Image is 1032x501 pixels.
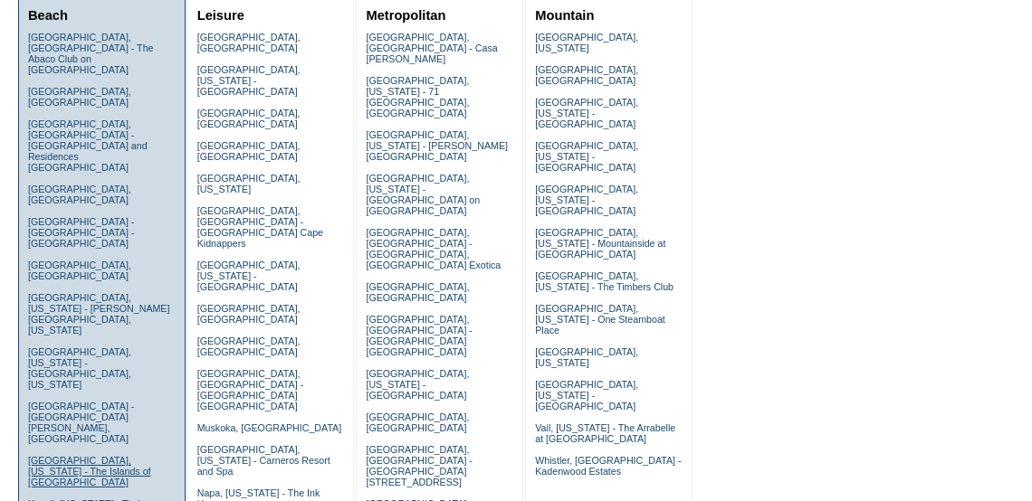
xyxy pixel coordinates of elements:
a: [GEOGRAPHIC_DATA], [US_STATE] - [GEOGRAPHIC_DATA] [366,368,469,401]
a: [GEOGRAPHIC_DATA], [US_STATE] - [GEOGRAPHIC_DATA] [535,184,638,216]
a: [GEOGRAPHIC_DATA], [GEOGRAPHIC_DATA] [197,303,301,325]
a: [GEOGRAPHIC_DATA], [US_STATE] - The Islands of [GEOGRAPHIC_DATA] [28,455,151,487]
a: [GEOGRAPHIC_DATA], [US_STATE] - Mountainside at [GEOGRAPHIC_DATA] [535,227,665,260]
a: [GEOGRAPHIC_DATA], [GEOGRAPHIC_DATA] - Casa [PERSON_NAME] [366,32,497,64]
a: Vail, [US_STATE] - The Arrabelle at [GEOGRAPHIC_DATA] [535,422,675,444]
a: [GEOGRAPHIC_DATA], [GEOGRAPHIC_DATA] [28,260,131,281]
a: [GEOGRAPHIC_DATA], [GEOGRAPHIC_DATA] [28,86,131,108]
a: Leisure [197,8,244,23]
a: [GEOGRAPHIC_DATA] - [GEOGRAPHIC_DATA][PERSON_NAME], [GEOGRAPHIC_DATA] [28,401,134,444]
a: [GEOGRAPHIC_DATA], [US_STATE] - [GEOGRAPHIC_DATA] [535,97,638,129]
a: [GEOGRAPHIC_DATA], [US_STATE] - [GEOGRAPHIC_DATA] [197,64,301,97]
a: [GEOGRAPHIC_DATA], [US_STATE] [535,32,638,53]
a: [GEOGRAPHIC_DATA], [GEOGRAPHIC_DATA] - [GEOGRAPHIC_DATA] [GEOGRAPHIC_DATA] [197,368,303,411]
a: [GEOGRAPHIC_DATA], [GEOGRAPHIC_DATA] - [GEOGRAPHIC_DATA] [GEOGRAPHIC_DATA] [366,314,472,357]
a: Metropolitan [366,8,445,23]
a: [GEOGRAPHIC_DATA], [GEOGRAPHIC_DATA] - The Abaco Club on [GEOGRAPHIC_DATA] [28,32,154,75]
a: Whistler, [GEOGRAPHIC_DATA] - Kadenwood Estates [535,455,681,477]
a: [GEOGRAPHIC_DATA], [US_STATE] - [GEOGRAPHIC_DATA] [535,379,638,411]
a: [GEOGRAPHIC_DATA], [US_STATE] - [PERSON_NAME][GEOGRAPHIC_DATA], [US_STATE] [28,292,170,336]
a: [GEOGRAPHIC_DATA], [US_STATE] - [GEOGRAPHIC_DATA] on [GEOGRAPHIC_DATA] [366,173,480,216]
a: [GEOGRAPHIC_DATA], [US_STATE] - [GEOGRAPHIC_DATA], [US_STATE] [28,346,131,390]
a: [GEOGRAPHIC_DATA], [US_STATE] [197,173,301,194]
a: [GEOGRAPHIC_DATA], [GEOGRAPHIC_DATA] - [GEOGRAPHIC_DATA], [GEOGRAPHIC_DATA] Exotica [366,227,501,270]
a: [GEOGRAPHIC_DATA] - [GEOGRAPHIC_DATA] - [GEOGRAPHIC_DATA] [28,216,134,249]
a: [GEOGRAPHIC_DATA], [US_STATE] - Carneros Resort and Spa [197,444,330,477]
a: [GEOGRAPHIC_DATA], [GEOGRAPHIC_DATA] [366,411,469,433]
a: [GEOGRAPHIC_DATA], [US_STATE] - 71 [GEOGRAPHIC_DATA], [GEOGRAPHIC_DATA] [366,75,469,118]
a: [GEOGRAPHIC_DATA], [GEOGRAPHIC_DATA] [197,108,301,129]
a: [GEOGRAPHIC_DATA], [GEOGRAPHIC_DATA] - [GEOGRAPHIC_DATA][STREET_ADDRESS] [366,444,472,487]
a: [GEOGRAPHIC_DATA], [US_STATE] [535,346,638,368]
a: [GEOGRAPHIC_DATA], [US_STATE] - [PERSON_NAME][GEOGRAPHIC_DATA] [366,129,508,162]
a: [GEOGRAPHIC_DATA], [GEOGRAPHIC_DATA] - [GEOGRAPHIC_DATA] and Residences [GEOGRAPHIC_DATA] [28,118,148,173]
a: [GEOGRAPHIC_DATA], [GEOGRAPHIC_DATA] [535,64,638,86]
a: [GEOGRAPHIC_DATA], [GEOGRAPHIC_DATA] [197,32,301,53]
a: [GEOGRAPHIC_DATA], [GEOGRAPHIC_DATA] [197,336,301,357]
a: [GEOGRAPHIC_DATA], [GEOGRAPHIC_DATA] [197,140,301,162]
a: [GEOGRAPHIC_DATA], [GEOGRAPHIC_DATA] [366,281,469,303]
a: [GEOGRAPHIC_DATA], [US_STATE] - The Timbers Club [535,270,674,292]
a: [GEOGRAPHIC_DATA], [GEOGRAPHIC_DATA] - [GEOGRAPHIC_DATA] Cape Kidnappers [197,205,323,249]
a: Mountain [535,8,594,23]
a: [GEOGRAPHIC_DATA], [US_STATE] - [GEOGRAPHIC_DATA] [535,140,638,173]
a: Muskoka, [GEOGRAPHIC_DATA] [197,422,341,433]
a: [GEOGRAPHIC_DATA], [US_STATE] - [GEOGRAPHIC_DATA] [197,260,301,292]
a: [GEOGRAPHIC_DATA], [US_STATE] - One Steamboat Place [535,303,665,336]
a: [GEOGRAPHIC_DATA], [GEOGRAPHIC_DATA] [28,184,131,205]
a: Beach [28,8,68,23]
